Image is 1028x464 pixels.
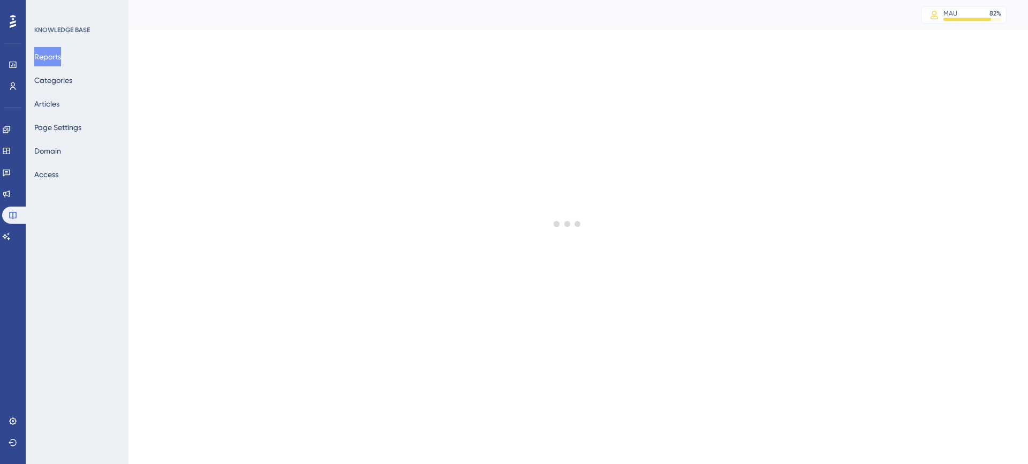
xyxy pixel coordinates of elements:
button: Page Settings [34,118,81,137]
div: 82 % [989,9,1001,18]
button: Domain [34,141,61,161]
button: Reports [34,47,61,66]
div: KNOWLEDGE BASE [34,26,90,34]
button: Articles [34,94,59,113]
div: MAU [943,9,957,18]
button: Categories [34,71,72,90]
button: Access [34,165,58,184]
